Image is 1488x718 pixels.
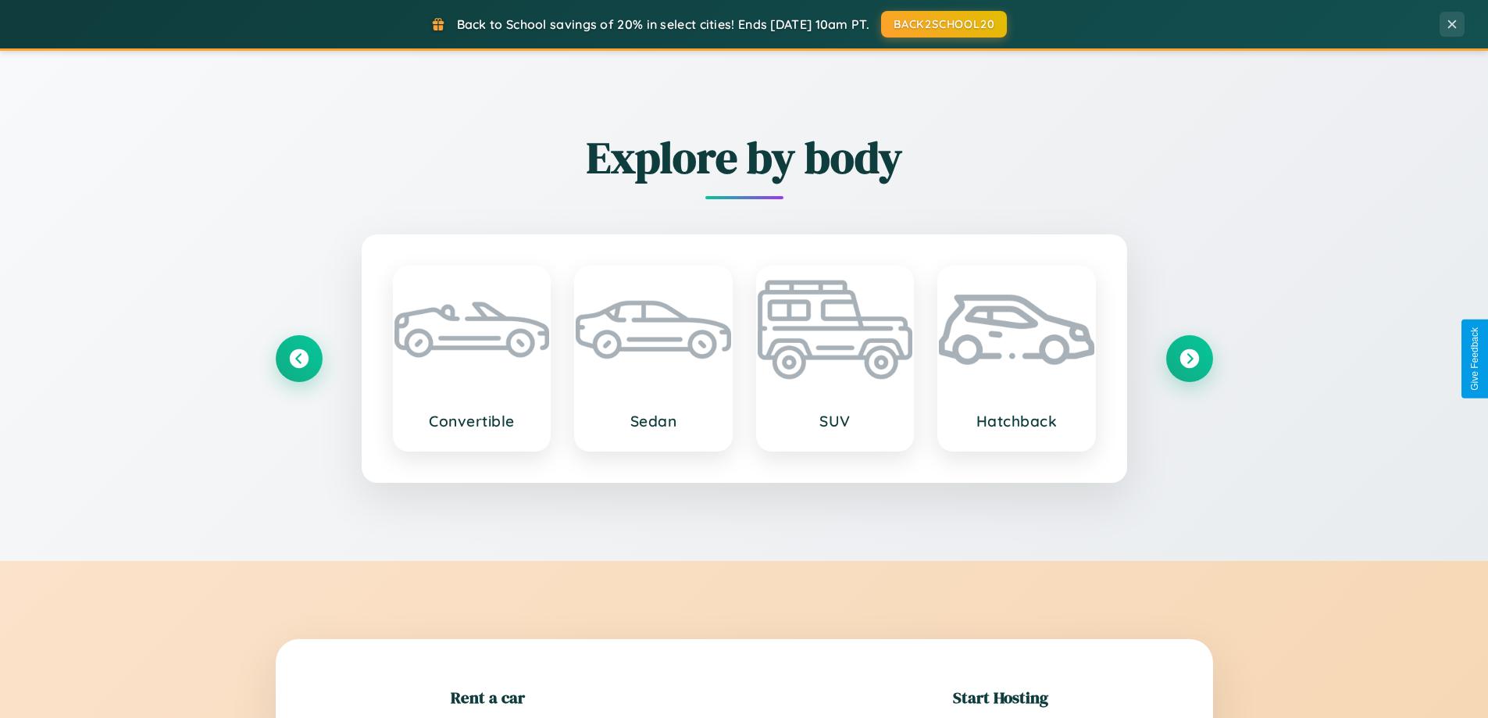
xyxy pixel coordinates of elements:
h2: Rent a car [451,686,525,709]
button: BACK2SCHOOL20 [881,11,1007,38]
h3: Hatchback [955,412,1079,430]
h3: Sedan [591,412,715,430]
div: Give Feedback [1469,327,1480,391]
h2: Start Hosting [953,686,1048,709]
h3: Convertible [410,412,534,430]
h2: Explore by body [276,127,1213,188]
h3: SUV [773,412,897,430]
span: Back to School savings of 20% in select cities! Ends [DATE] 10am PT. [457,16,869,32]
